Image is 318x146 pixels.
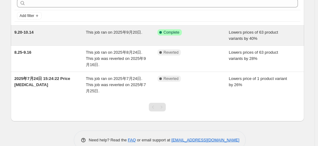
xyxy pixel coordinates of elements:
span: Reverted [164,50,179,55]
span: or email support at [136,138,171,142]
span: Lowers prices of 63 product variants by 40% [229,30,278,41]
span: Complete [164,30,179,35]
a: [EMAIL_ADDRESS][DOMAIN_NAME] [171,138,239,142]
nav: Pagination [149,103,166,111]
span: Need help? Read the [89,138,128,142]
span: Lowers price of 1 product variant by 26% [229,76,287,87]
span: Add filter [20,13,34,18]
span: This job ran on 2025年9月20日. [86,30,142,35]
a: FAQ [128,138,136,142]
span: Reverted [164,76,179,81]
span: 8.25-9.16 [15,50,31,55]
span: Lowers prices of 63 product variants by 28% [229,50,278,61]
span: 2025年7月24日 15:24:22 Price [MEDICAL_DATA] [15,76,70,87]
button: Add filter [17,12,42,19]
span: 9.20-10.14 [15,30,34,35]
span: This job ran on 2025年8月24日. This job was reverted on 2025年9月16日. [86,50,146,67]
span: This job ran on 2025年7月24日. This job was reverted on 2025年7月25日. [86,76,146,93]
